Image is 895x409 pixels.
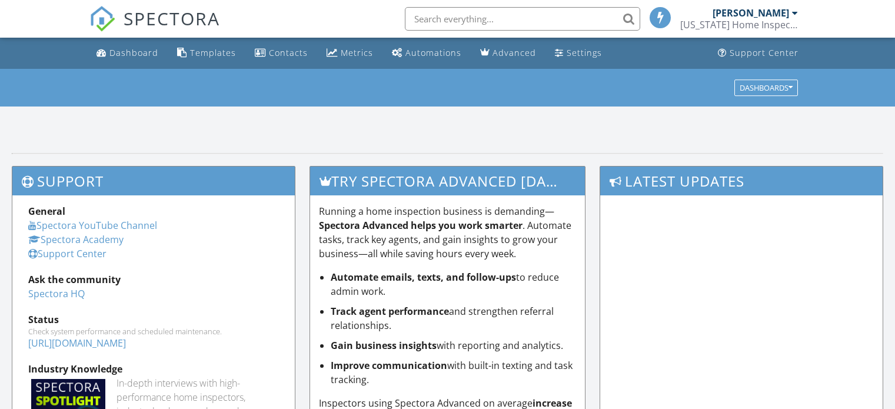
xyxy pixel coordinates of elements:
[269,47,308,58] div: Contacts
[250,42,312,64] a: Contacts
[28,233,124,246] a: Spectora Academy
[331,339,437,352] strong: Gain business insights
[493,47,536,58] div: Advanced
[331,270,577,298] li: to reduce admin work.
[322,42,378,64] a: Metrics
[730,47,798,58] div: Support Center
[124,6,220,31] span: SPECTORA
[28,327,279,336] div: Check system performance and scheduled maintenance.
[405,47,461,58] div: Automations
[12,167,295,195] h3: Support
[734,79,798,96] button: Dashboards
[331,338,577,353] li: with reporting and analytics.
[89,6,115,32] img: The Best Home Inspection Software - Spectora
[405,7,640,31] input: Search everything...
[28,219,157,232] a: Spectora YouTube Channel
[28,205,65,218] strong: General
[319,204,577,261] p: Running a home inspection business is demanding— . Automate tasks, track key agents, and gain ins...
[550,42,607,64] a: Settings
[680,19,798,31] div: Florida Home Inspections FM
[28,272,279,287] div: Ask the community
[713,42,803,64] a: Support Center
[92,42,163,64] a: Dashboard
[567,47,602,58] div: Settings
[331,359,447,372] strong: Improve communication
[331,271,516,284] strong: Automate emails, texts, and follow-ups
[713,7,789,19] div: [PERSON_NAME]
[28,247,107,260] a: Support Center
[341,47,373,58] div: Metrics
[109,47,158,58] div: Dashboard
[28,337,126,350] a: [URL][DOMAIN_NAME]
[475,42,541,64] a: Advanced
[740,84,793,92] div: Dashboards
[331,305,449,318] strong: Track agent performance
[319,219,523,232] strong: Spectora Advanced helps you work smarter
[600,167,883,195] h3: Latest Updates
[190,47,236,58] div: Templates
[331,358,577,387] li: with built-in texting and task tracking.
[28,362,279,376] div: Industry Knowledge
[387,42,466,64] a: Automations (Basic)
[310,167,585,195] h3: Try spectora advanced [DATE]
[28,287,85,300] a: Spectora HQ
[28,312,279,327] div: Status
[331,304,577,332] li: and strengthen referral relationships.
[172,42,241,64] a: Templates
[89,16,220,41] a: SPECTORA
